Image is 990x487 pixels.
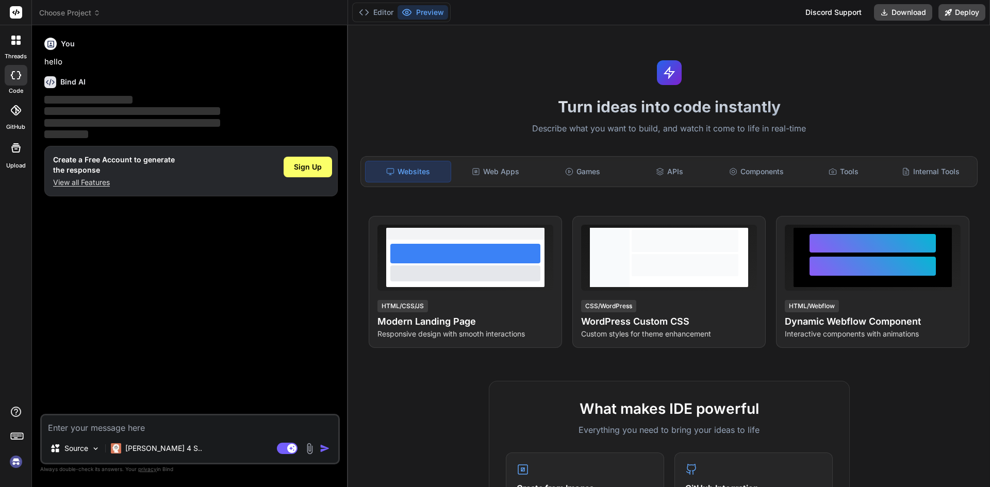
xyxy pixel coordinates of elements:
span: ‌ [44,96,133,104]
p: View all Features [53,177,175,188]
h4: WordPress Custom CSS [581,314,757,329]
button: Preview [398,5,448,20]
div: HTML/CSS/JS [377,300,428,312]
span: ‌ [44,107,220,115]
div: CSS/WordPress [581,300,636,312]
button: Deploy [938,4,985,21]
p: Interactive components with animations [785,329,961,339]
h2: What makes IDE powerful [506,398,833,419]
img: icon [320,443,330,454]
p: Custom styles for theme enhancement [581,329,757,339]
label: code [9,87,23,95]
span: ‌ [44,119,220,127]
h1: Turn ideas into code instantly [354,97,984,116]
div: Discord Support [799,4,868,21]
img: signin [7,453,25,471]
h6: You [61,39,75,49]
h4: Dynamic Webflow Component [785,314,961,329]
h6: Bind AI [60,77,86,87]
img: Pick Models [91,444,100,453]
img: Claude 4 Sonnet [111,443,121,454]
p: Describe what you want to build, and watch it come to life in real-time [354,122,984,136]
div: HTML/Webflow [785,300,839,312]
span: privacy [138,466,157,472]
img: attachment [304,443,316,455]
div: Components [714,161,799,182]
button: Editor [355,5,398,20]
p: hello [44,56,338,68]
p: Source [64,443,88,454]
div: Websites [365,161,451,182]
span: ‌ [44,130,88,138]
p: Always double-check its answers. Your in Bind [40,464,340,474]
p: Everything you need to bring your ideas to life [506,424,833,436]
h1: Create a Free Account to generate the response [53,155,175,175]
div: Tools [801,161,886,182]
div: Games [540,161,625,182]
label: Upload [6,161,26,170]
p: Responsive design with smooth interactions [377,329,553,339]
label: GitHub [6,123,25,131]
div: Web Apps [453,161,538,182]
button: Download [874,4,932,21]
h4: Modern Landing Page [377,314,553,329]
div: APIs [627,161,712,182]
span: Sign Up [294,162,322,172]
p: [PERSON_NAME] 4 S.. [125,443,202,454]
label: threads [5,52,27,61]
div: Internal Tools [888,161,973,182]
span: Choose Project [39,8,101,18]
